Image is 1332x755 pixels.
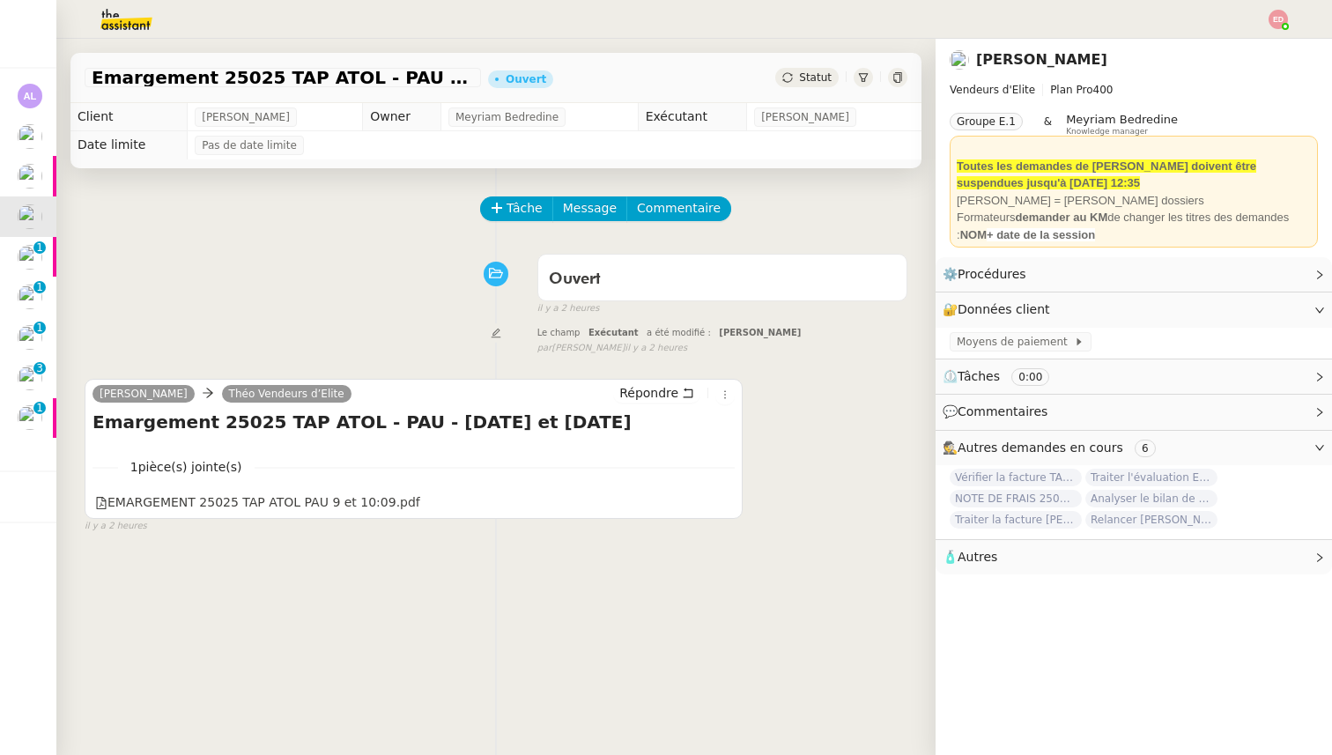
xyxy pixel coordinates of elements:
img: users%2FxgWPCdJhSBeE5T1N2ZiossozSlm1%2Favatar%2F5b22230b-e380-461f-81e9-808a3aa6de32 [18,405,42,430]
nz-badge-sup: 1 [33,281,46,293]
span: Le champ [537,328,581,337]
span: Traiter la facture [PERSON_NAME] [950,511,1082,529]
button: Message [552,196,627,221]
nz-tag: Groupe E.1 [950,113,1023,130]
span: Exécutant [588,328,639,337]
span: Ouvert [549,271,601,287]
img: users%2FxgWPCdJhSBeE5T1N2ZiossozSlm1%2Favatar%2F5b22230b-e380-461f-81e9-808a3aa6de32 [18,366,42,390]
app-user-label: Knowledge manager [1066,113,1178,136]
nz-badge-sup: 1 [33,402,46,414]
span: Données client [958,302,1050,316]
div: ⏲️Tâches 0:00 [936,359,1332,394]
span: il y a 2 heures [85,519,147,534]
span: 🕵️ [943,440,1163,455]
img: users%2Fa6PbEmLwvGXylUqKytRPpDpAx153%2Favatar%2Ffanny.png [18,124,42,149]
span: 🧴 [943,550,997,564]
td: Client [70,103,188,131]
span: Knowledge manager [1066,127,1148,137]
span: & [1044,113,1052,136]
strong: demander au KM [1015,211,1107,224]
img: svg [1269,10,1288,29]
div: EMARGEMENT 25025 TAP ATOL PAU 9 et 10:09.pdf [95,492,420,513]
a: [PERSON_NAME] [92,386,195,402]
span: il y a 2 heures [625,341,687,356]
p: 3 [36,362,43,378]
span: Meyriam Bedredine [455,108,559,126]
button: Commentaire [626,196,731,221]
div: Ouvert [506,74,546,85]
span: ⏲️ [943,369,1064,383]
span: 400 [1093,84,1114,96]
span: ⚙️ [943,264,1034,285]
span: Analyser le bilan de formation [1085,490,1217,507]
span: Message [563,198,617,218]
div: 💬Commentaires [936,395,1332,429]
p: 1 [36,402,43,418]
td: Date limite [70,131,188,159]
span: par [537,341,552,356]
span: Commentaire [637,198,721,218]
span: Tâches [958,369,1000,383]
span: a été modifié : [647,328,711,337]
span: Vendeurs d'Elite [950,84,1035,96]
span: pièce(s) jointe(s) [138,460,242,474]
span: Statut [799,71,832,84]
p: 1 [36,322,43,337]
strong: NOM [960,228,987,241]
span: il y a 2 heures [537,301,600,316]
span: Relancer [PERSON_NAME] pour documents août [1085,511,1217,529]
span: Pas de date limite [202,137,297,154]
span: 1 [118,457,255,477]
span: Autres [958,550,997,564]
img: users%2FxgWPCdJhSBeE5T1N2ZiossozSlm1%2Favatar%2F5b22230b-e380-461f-81e9-808a3aa6de32 [950,50,969,70]
span: [PERSON_NAME] [202,108,290,126]
nz-tag: 0:00 [1011,368,1049,386]
img: users%2FxgWPCdJhSBeE5T1N2ZiossozSlm1%2Favatar%2F5b22230b-e380-461f-81e9-808a3aa6de32 [18,164,42,189]
span: 💬 [943,404,1055,418]
td: Owner [363,103,441,131]
span: Emargement 25025 TAP ATOL - PAU - [DATE] et [DATE] [92,69,474,86]
button: Tâche [480,196,553,221]
p: 1 [36,281,43,297]
img: users%2FTDxDvmCjFdN3QFePFNGdQUcJcQk1%2Favatar%2F0cfb3a67-8790-4592-a9ec-92226c678442 [18,325,42,350]
span: Traiter l'évaluation EVAL 25025 [1085,469,1217,486]
div: 🧴Autres [936,540,1332,574]
span: [PERSON_NAME] [719,328,801,337]
nz-badge-sup: 1 [33,322,46,334]
small: [PERSON_NAME] [537,341,687,356]
td: Exécutant [638,103,747,131]
span: Tâche [507,198,543,218]
h4: Emargement 25025 TAP ATOL - PAU - [DATE] et [DATE] [92,410,735,434]
a: [PERSON_NAME] [976,51,1107,68]
div: ⚙️Procédures [936,257,1332,292]
span: 🔐 [943,300,1057,320]
strong: Toutes les demandes de [PERSON_NAME] doivent être suspendues jusqu'à [DATE] 12:35 [957,159,1256,190]
nz-badge-sup: 3 [33,362,46,374]
span: Autres demandes en cours [958,440,1123,455]
div: 🕵️Autres demandes en cours 6 [936,431,1332,465]
span: Moyens de paiement [957,333,1074,351]
span: Procédures [958,267,1026,281]
span: Commentaires [958,404,1047,418]
img: users%2FxgWPCdJhSBeE5T1N2ZiossozSlm1%2Favatar%2F5b22230b-e380-461f-81e9-808a3aa6de32 [18,204,42,229]
span: Vérifier la facture TAP ATOL [950,469,1082,486]
nz-badge-sup: 1 [33,241,46,254]
span: Meyriam Bedredine [1066,113,1178,126]
a: Théo Vendeurs d’Elite [222,386,351,402]
span: NOTE DE FRAIS 25025 - TAP ATOL - [GEOGRAPHIC_DATA] - [DATE] et [DATE] [950,490,1082,507]
span: [PERSON_NAME] [761,108,849,126]
span: Plan Pro [1050,84,1092,96]
div: 🔐Données client [936,292,1332,327]
span: Répondre [619,384,678,402]
nz-tag: 6 [1135,440,1156,457]
button: Répondre [613,383,700,403]
p: 1 [36,241,43,257]
strong: + date de la session [987,228,1095,241]
img: users%2Fa6PbEmLwvGXylUqKytRPpDpAx153%2Favatar%2Ffanny.png [18,285,42,309]
img: svg [18,84,42,108]
img: users%2FxgWPCdJhSBeE5T1N2ZiossozSlm1%2Favatar%2F5b22230b-e380-461f-81e9-808a3aa6de32 [18,245,42,270]
div: [PERSON_NAME] = [PERSON_NAME] dossiers Formateurs de changer les titres des demandes : [957,192,1311,244]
